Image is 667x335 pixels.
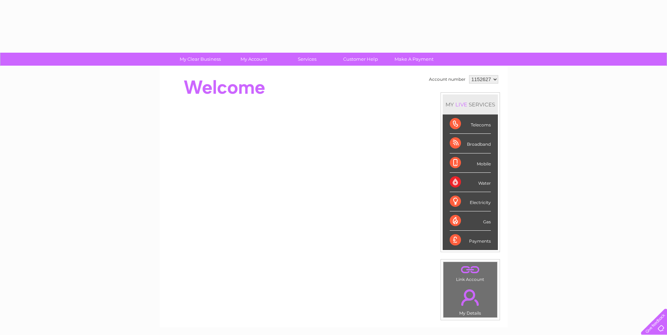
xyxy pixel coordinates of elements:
div: Payments [450,231,491,250]
div: Gas [450,211,491,231]
div: MY SERVICES [443,94,498,114]
td: My Details [443,283,498,318]
a: . [445,285,495,310]
a: Services [278,53,336,66]
a: My Clear Business [171,53,229,66]
div: Mobile [450,153,491,173]
a: Customer Help [332,53,390,66]
div: Water [450,173,491,192]
a: . [445,264,495,276]
td: Account number [427,73,467,85]
div: Electricity [450,192,491,211]
a: Make A Payment [385,53,443,66]
a: My Account [225,53,283,66]
div: Broadband [450,134,491,153]
div: LIVE [454,101,469,108]
div: Telecoms [450,114,491,134]
td: Link Account [443,262,498,284]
